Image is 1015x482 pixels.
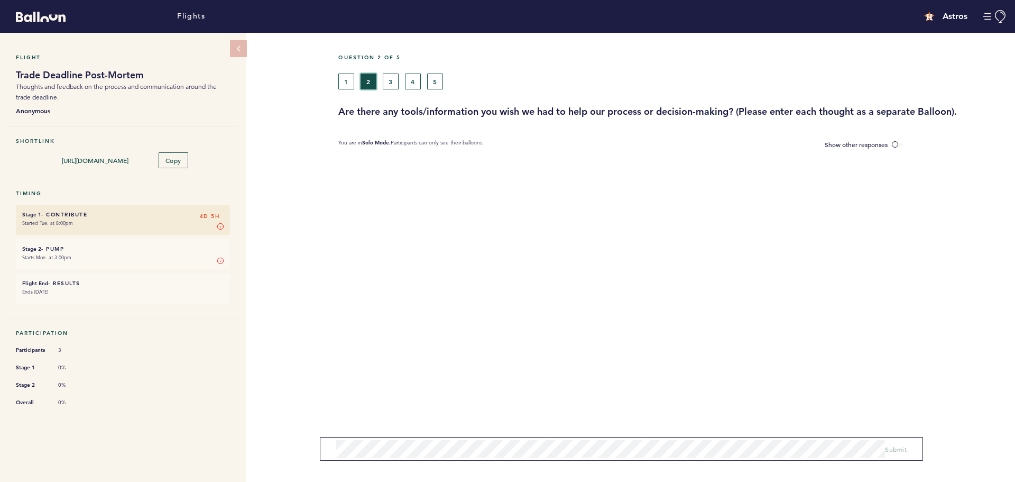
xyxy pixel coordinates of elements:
[338,54,1007,61] h5: Question 2 of 5
[200,211,220,222] span: 4D 5H
[22,254,71,261] time: Starts Mon. at 3:00pm
[58,381,90,389] span: 0%
[22,211,41,218] small: Stage 1
[943,10,967,23] h4: Astros
[885,445,907,453] span: Submit
[362,139,391,146] b: Solo Mode.
[16,54,230,61] h5: Flight
[16,397,48,408] span: Overall
[58,364,90,371] span: 0%
[58,347,90,354] span: 3
[8,11,66,22] a: Balloon
[427,74,443,89] button: 5
[16,330,230,337] h5: Participation
[22,280,48,287] small: Flight End
[405,74,421,89] button: 4
[22,211,224,218] h6: - Contribute
[16,362,48,373] span: Stage 1
[338,105,1007,118] h3: Are there any tools/information you wish we had to help our process or decision-making? (Please e...
[165,156,181,165] span: Copy
[16,345,48,356] span: Participants
[825,140,888,149] span: Show other responses
[159,152,188,168] button: Copy
[16,190,230,197] h5: Timing
[383,74,399,89] button: 3
[983,10,1007,23] button: Manage Account
[16,380,48,390] span: Stage 2
[22,288,48,295] time: Ends [DATE]
[22,245,224,252] h6: - Pump
[177,11,205,22] a: Flights
[361,74,376,89] button: 2
[885,444,907,454] button: Submit
[16,83,217,101] span: Thoughts and feedback on the process and communication around the trade deadline.
[22,220,73,226] time: Started Tue. at 8:00pm
[16,69,230,81] h1: Trade Deadline Post-Mortem
[22,245,41,252] small: Stage 2
[22,280,224,287] h6: - Results
[338,139,484,150] p: You are in Participants can only see their balloons.
[16,138,230,144] h5: Shortlink
[58,399,90,406] span: 0%
[16,105,230,116] b: Anonymous
[338,74,354,89] button: 1
[16,12,66,22] svg: Balloon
